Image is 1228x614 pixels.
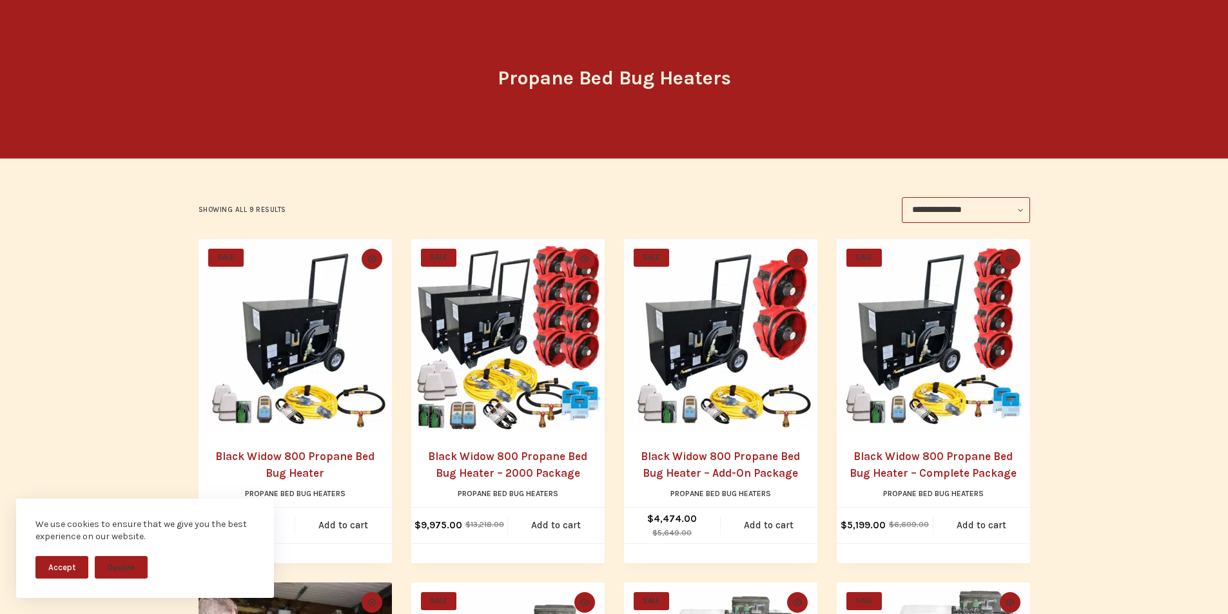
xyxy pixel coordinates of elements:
[841,519,847,531] span: $
[574,249,595,269] button: Quick view toggle
[362,249,382,269] button: Quick view toggle
[652,528,692,537] bdi: 5,649.00
[933,508,1030,543] a: Add to cart: “Black Widow 800 Propane Bed Bug Heater - Complete Package”
[508,508,605,543] a: Add to cart: “Black Widow 800 Propane Bed Bug Heater - 2000 Package”
[841,519,886,531] bdi: 5,199.00
[647,513,697,524] bdi: 4,474.00
[787,249,808,269] button: Quick view toggle
[837,239,1030,432] a: Black Widow 800 Propane Bed Bug Heater - Complete Package
[245,489,346,498] a: Propane Bed Bug Heaters
[95,556,148,579] button: Decline
[414,519,421,531] span: $
[428,450,587,479] a: Black Widow 800 Propane Bed Bug Heater – 2000 Package
[362,592,382,613] button: Quick view toggle
[641,450,800,479] a: Black Widow 800 Propane Bed Bug Heater – Add-On Package
[421,249,456,267] span: SALE
[458,489,558,498] a: Propane Bed Bug Heaters
[652,528,658,537] span: $
[902,197,1030,223] select: Shop order
[414,519,462,531] bdi: 9,975.00
[208,249,244,267] span: SALE
[421,592,456,610] span: SALE
[373,64,856,93] h1: Propane Bed Bug Heaters
[295,508,392,543] a: Add to cart: “Black Widow 800 Propane Bed Bug Heater”
[787,592,808,613] button: Quick view toggle
[634,592,669,610] span: SALE
[465,520,471,529] span: $
[35,518,255,543] div: We use cookies to ensure that we give you the best experience on our website.
[215,450,375,479] a: Black Widow 800 Propane Bed Bug Heater
[35,556,88,579] button: Accept
[721,508,817,543] a: Add to cart: “Black Widow 800 Propane Bed Bug Heater - Add-On Package”
[411,239,605,432] a: Black Widow 800 Propane Bed Bug Heater - 2000 Package
[624,239,817,432] a: Black Widow 800 Propane Bed Bug Heater - Add-On Package
[465,520,504,529] bdi: 13,218.00
[634,249,669,267] span: SALE
[1000,592,1020,613] button: Quick view toggle
[670,489,771,498] a: Propane Bed Bug Heaters
[846,249,882,267] span: SALE
[1000,249,1020,269] button: Quick view toggle
[647,513,654,524] span: $
[199,204,287,216] p: Showing all 9 results
[850,450,1017,479] a: Black Widow 800 Propane Bed Bug Heater – Complete Package
[199,239,392,432] a: Black Widow 800 Propane Bed Bug Heater
[889,520,894,529] span: $
[10,5,49,44] button: Open LiveChat chat widget
[883,489,984,498] a: Propane Bed Bug Heaters
[574,592,595,613] button: Quick view toggle
[889,520,929,529] bdi: 6,609.00
[846,592,882,610] span: SALE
